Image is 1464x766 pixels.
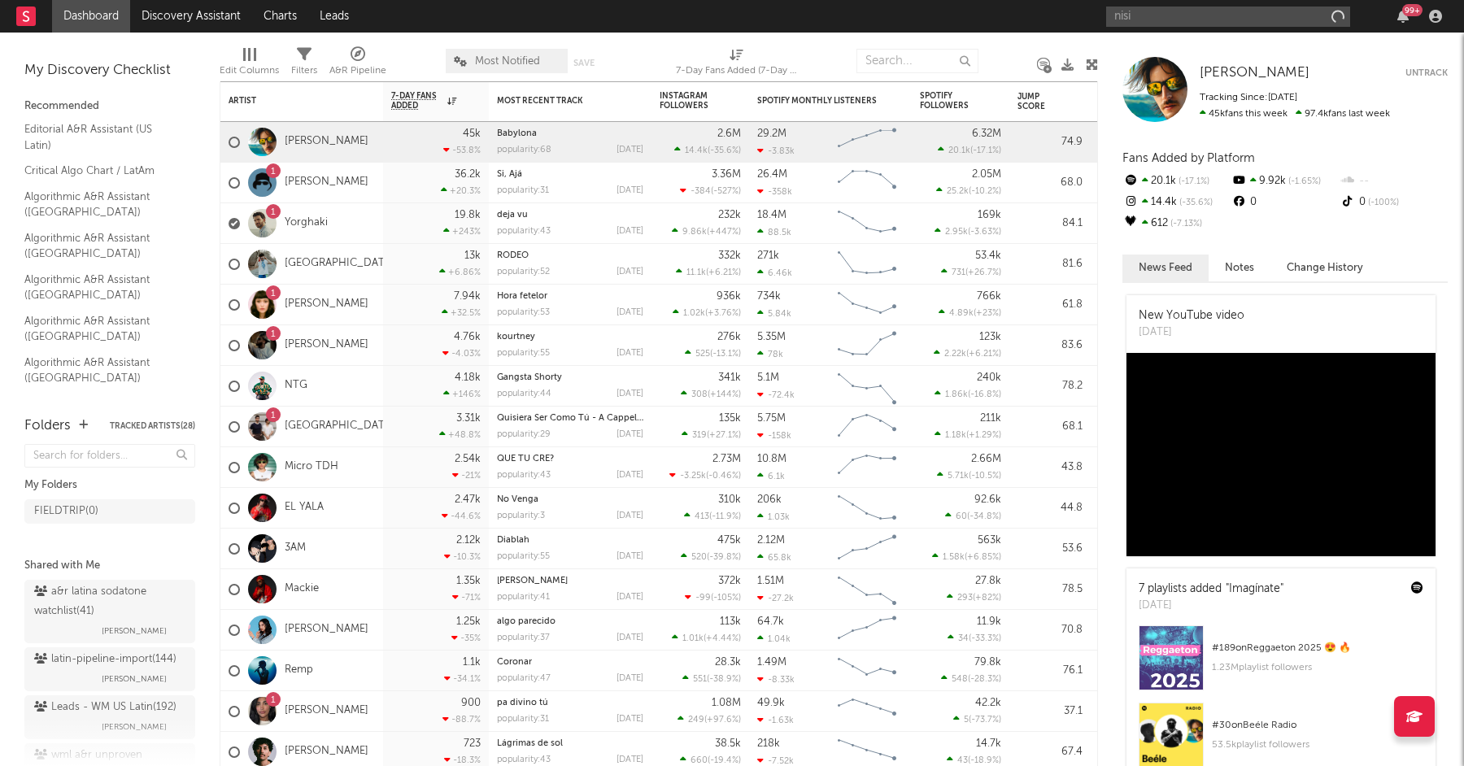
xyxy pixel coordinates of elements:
div: 0 [1231,192,1339,213]
a: [GEOGRAPHIC_DATA] [285,420,394,433]
div: My Discovery Checklist [24,61,195,81]
div: [DATE] [617,186,643,195]
div: 19.8k [455,210,481,220]
span: +144 % [710,390,739,399]
a: deja vu [497,211,528,220]
div: ( ) [937,470,1001,481]
span: 1.18k [945,431,966,440]
span: 11.1k [686,268,706,277]
span: -3.25k [680,472,706,481]
div: Artist [229,96,351,106]
div: A&R Pipeline [329,41,386,88]
span: Fans Added by Platform [1122,152,1255,164]
span: 308 [691,390,708,399]
div: ( ) [941,267,1001,277]
a: EL YALA [285,501,324,515]
div: ( ) [934,348,1001,359]
div: deja vu [497,211,643,220]
button: Untrack [1405,65,1448,81]
div: 240k [977,372,1001,383]
div: ( ) [932,551,1001,562]
div: 45k [463,128,481,139]
div: 5.75M [757,413,786,424]
span: Tracking Since: [DATE] [1200,93,1297,102]
span: 7-Day Fans Added [391,91,443,111]
div: 53.5k playlist followers [1212,735,1423,755]
span: Most Notified [475,56,540,67]
div: 68.0 [1017,173,1083,193]
a: #189onReggaeton 2025 😍 🔥1.23Mplaylist followers [1126,625,1436,703]
a: FIELDTRIP(0) [24,499,195,524]
div: ( ) [935,429,1001,440]
span: 45k fans this week [1200,109,1288,119]
span: -3.63 % [970,228,999,237]
svg: Chart title [830,488,904,529]
span: 520 [691,553,707,562]
span: +3.76 % [708,309,739,318]
div: # 189 on Reggaeton 2025 😍 🔥 [1212,638,1423,658]
div: -3.83k [757,146,795,156]
span: -384 [691,187,711,196]
a: Quisiera Ser Como Tú - A Cappella [497,414,644,423]
div: 2.12M [757,535,785,546]
div: 53.6 [1017,539,1083,559]
div: 61.8 [1017,295,1083,315]
button: Notes [1209,255,1270,281]
span: 14.4k [685,146,708,155]
div: ( ) [681,389,741,399]
a: No Venga [497,495,538,504]
div: 1.35k [456,576,481,586]
div: 10.8M [757,454,786,464]
a: Mackie [285,582,319,596]
div: +146 % [443,389,481,399]
input: Search for folders... [24,444,195,468]
a: a&r latina sodatone watchlist(41)[PERSON_NAME] [24,580,195,643]
a: Gangsta Shorty [497,373,562,382]
svg: Chart title [830,447,904,488]
div: ( ) [681,551,741,562]
div: 271k [757,250,779,261]
div: Quisiera Ser Como Tú - A Cappella [497,414,643,423]
div: popularity: 44 [497,390,551,398]
div: My Folders [24,476,195,495]
div: 135k [719,413,741,424]
span: +6.85 % [967,553,999,562]
div: kourtney [497,333,643,342]
div: popularity: 29 [497,430,551,439]
a: Algorithmic A&R Assistant ([GEOGRAPHIC_DATA]) [24,354,179,387]
div: ( ) [685,348,741,359]
div: 13k [464,250,481,261]
span: -100 % [1366,198,1399,207]
div: 2.05M [972,169,1001,180]
div: 341k [718,372,741,383]
span: 1.58k [943,553,965,562]
span: -10.5 % [971,472,999,481]
div: Leads - WM US Latin ( 192 ) [34,698,176,717]
a: Yorghaki [285,216,328,230]
a: Editorial A&R Assistant (US Latin) [24,120,179,154]
span: -17.1 % [973,146,999,155]
div: [DATE] [617,471,643,480]
div: +48.8 % [439,429,481,440]
div: 6.1k [757,471,785,481]
div: popularity: 68 [497,146,551,155]
svg: Chart title [830,325,904,366]
span: 413 [695,512,709,521]
a: [GEOGRAPHIC_DATA] [285,257,394,271]
div: 2.66M [971,454,1001,464]
div: latin-pipeline-import ( 144 ) [34,650,176,669]
span: -1.65 % [1286,177,1321,186]
div: 53.4k [975,250,1001,261]
div: 83.6 [1017,336,1083,355]
a: [PERSON_NAME] [285,298,368,311]
div: 5.84k [757,308,791,319]
a: Remp [285,664,313,677]
span: +6.21 % [708,268,739,277]
div: ( ) [936,185,1001,196]
a: [PERSON_NAME] [285,338,368,352]
svg: Chart title [830,407,904,447]
span: +447 % [709,228,739,237]
div: 74.9 [1017,133,1083,152]
div: -72.4k [757,390,795,400]
input: Search for artists [1106,7,1350,27]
